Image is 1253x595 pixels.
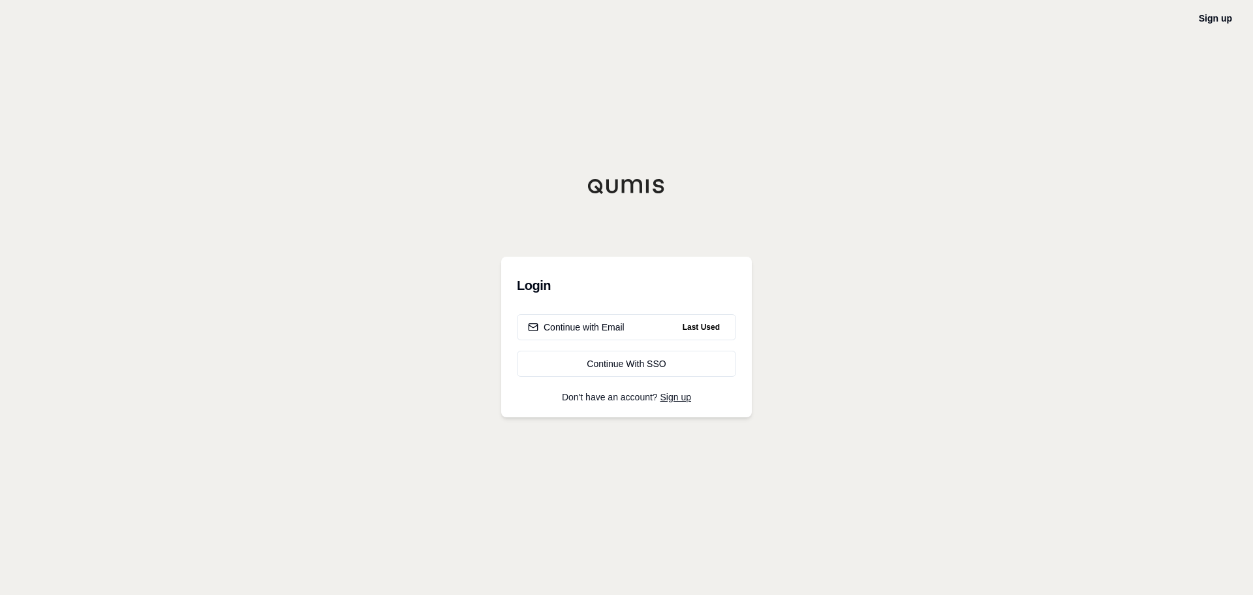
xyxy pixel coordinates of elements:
[587,178,666,194] img: Qumis
[517,272,736,298] h3: Login
[1199,13,1232,24] a: Sign up
[517,393,736,402] p: Don't have an account?
[528,357,725,370] div: Continue With SSO
[528,321,625,334] div: Continue with Email
[517,314,736,340] button: Continue with EmailLast Used
[517,351,736,377] a: Continue With SSO
[660,392,691,402] a: Sign up
[677,319,725,335] span: Last Used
